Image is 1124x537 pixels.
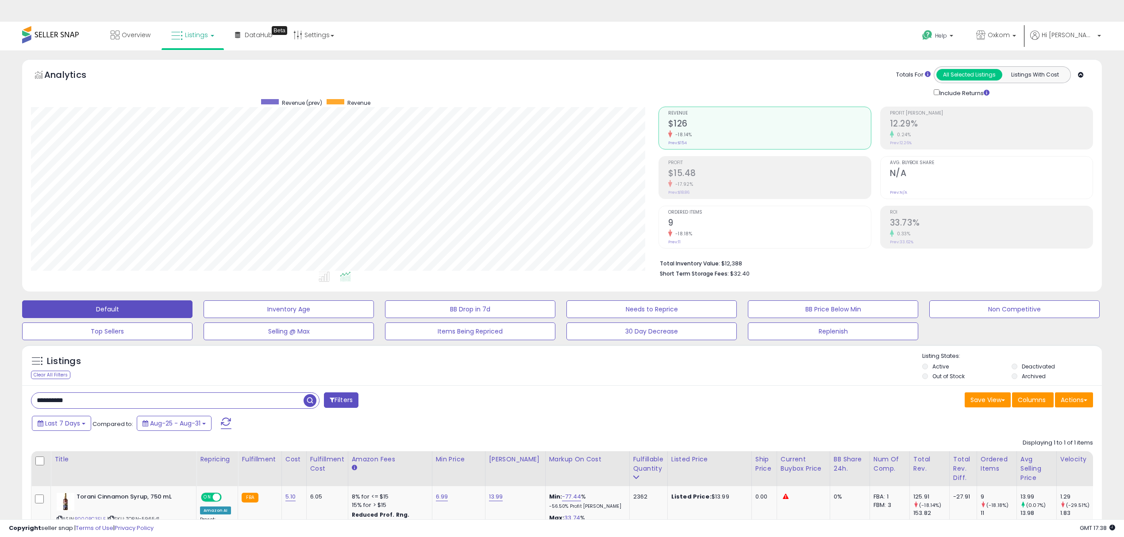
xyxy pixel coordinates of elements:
div: Totals For [896,71,931,79]
i: Get Help [922,30,933,41]
span: Compared to: [92,420,133,428]
span: Profit [668,161,871,165]
small: Prev: 12.26% [890,140,912,146]
small: -18.18% [672,230,693,237]
small: (-18.14%) [919,502,941,509]
div: Repricing [200,455,234,464]
small: Prev: 11 [668,239,681,245]
small: FBA [242,493,258,502]
span: Oxkom [988,31,1010,39]
div: Total Rev. Diff. [953,455,973,483]
h2: N/A [890,168,1093,180]
h5: Listings [47,355,81,368]
div: BB Share 24h. [834,455,866,473]
p: -56.50% Profit [PERSON_NAME] [549,503,623,510]
div: Ship Price [755,455,773,473]
a: B000PC3FLE [75,515,106,523]
span: DataHub [245,31,273,39]
span: Revenue [668,111,871,116]
b: Total Inventory Value: [660,260,720,267]
div: Title [54,455,192,464]
div: Fulfillment [242,455,277,464]
b: Torani Cinnamon Syrup, 750 mL [77,493,184,503]
button: Listings With Cost [1002,69,1068,81]
div: 13.99 [1020,493,1056,501]
button: Columns [1012,392,1054,407]
b: Listed Price: [671,492,712,501]
div: Min Price [436,455,481,464]
div: 11 [981,509,1016,517]
button: Inventory Age [204,300,374,318]
div: $13.99 [671,493,745,501]
div: FBM: 3 [874,501,903,509]
small: Prev: 33.62% [890,239,913,245]
span: Hi [PERSON_NAME] [1042,31,1095,39]
span: | SKU: TORN-596541 [107,515,159,522]
span: Revenue [347,99,370,107]
span: 2025-09-12 17:38 GMT [1080,524,1115,532]
button: BB Drop in 7d [385,300,555,318]
th: The percentage added to the cost of goods (COGS) that forms the calculator for Min & Max prices. [545,451,629,486]
span: Listings [185,31,208,39]
div: [PERSON_NAME] [489,455,542,464]
button: Filters [324,392,358,408]
div: 8% for <= $15 [352,493,425,501]
button: Selling @ Max [204,322,374,340]
span: Profit [PERSON_NAME] [890,111,1093,116]
div: % [549,493,623,509]
div: Avg Selling Price [1020,455,1053,483]
div: Velocity [1060,455,1093,464]
button: Save View [965,392,1011,407]
a: Overview [104,22,157,48]
a: Hi [PERSON_NAME] [1030,31,1101,50]
small: 0.24% [894,131,911,138]
div: Fulfillable Quantity [633,455,664,473]
small: (0.07%) [1026,502,1046,509]
button: Default [22,300,192,318]
span: Last 7 Days [45,419,80,428]
h2: 12.29% [890,119,1093,130]
div: Current Buybox Price [781,455,826,473]
div: 6.05 [310,493,341,501]
div: ASIN: [57,493,189,533]
span: OFF [220,494,235,501]
b: Min: [549,492,562,501]
div: Amazon AI [200,506,231,514]
h2: 9 [668,218,871,230]
span: ON [202,494,213,501]
div: 9 [981,493,1016,501]
b: Max: [549,514,565,522]
div: Amazon Fees [352,455,428,464]
div: Num of Comp. [874,455,906,473]
div: Total Rev. [913,455,946,473]
div: 0% [834,493,863,501]
small: Prev: $18.86 [668,190,689,195]
div: % [549,514,623,530]
label: Deactivated [1022,363,1055,370]
small: Prev: $154 [668,140,687,146]
small: (-18.18%) [986,502,1009,509]
h2: $126 [668,119,871,130]
button: Needs to Reprice [566,300,737,318]
div: Displaying 1 to 1 of 1 items [1023,439,1093,447]
button: Items Being Repriced [385,322,555,340]
h2: $15.48 [668,168,871,180]
span: $32.40 [730,269,750,278]
strong: Copyright [9,524,41,532]
div: 125.91 [913,493,949,501]
button: 30 Day Decrease [566,322,737,340]
div: 2362 [633,493,661,501]
div: -27.91 [953,493,970,501]
div: seller snap | | [9,524,154,533]
a: Oxkom [970,22,1023,50]
b: Short Term Storage Fees: [660,270,729,277]
button: BB Price Below Min [748,300,918,318]
div: Clear All Filters [31,371,70,379]
button: Top Sellers [22,322,192,340]
div: 15% for > $15 [352,501,425,509]
button: Non Competitive [929,300,1100,318]
a: Help [915,23,962,50]
img: 31PMXgyqAzL._SL40_.jpg [57,493,74,510]
div: Preset: [200,517,231,537]
span: Columns [1018,395,1046,404]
